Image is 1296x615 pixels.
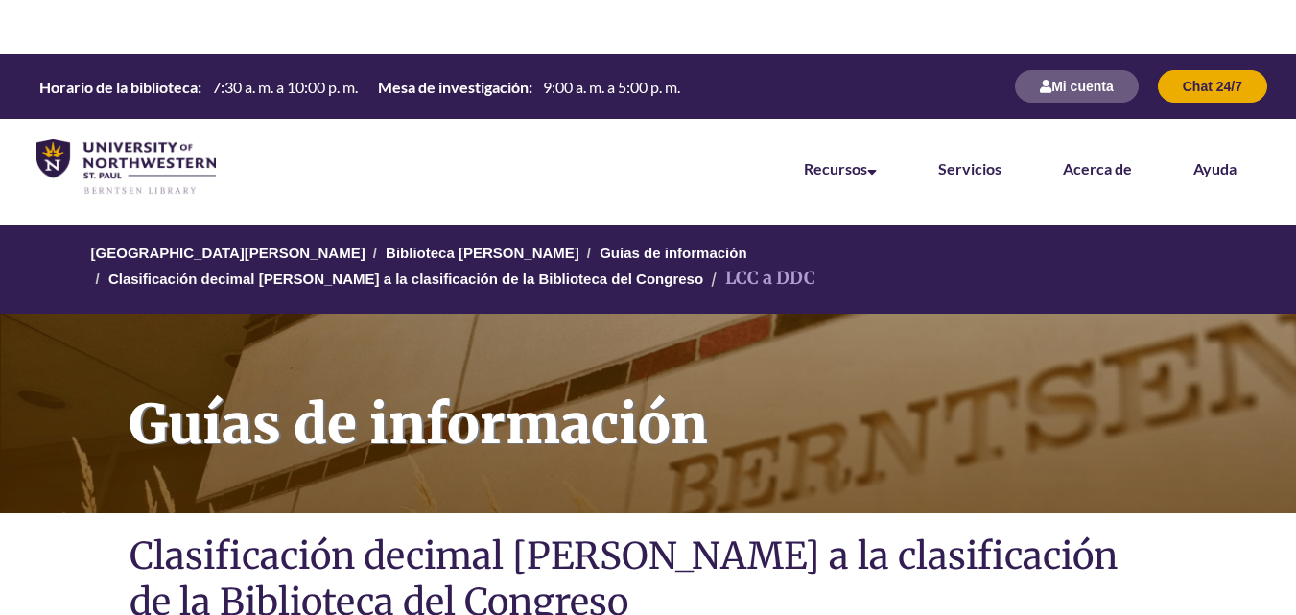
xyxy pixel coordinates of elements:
button: Mi cuenta [1015,70,1139,103]
font: 9:00 a. m. a 5:00 p. m. [543,78,680,96]
font: 7:30 a. m. a 10:00 p. m. [212,78,358,96]
font: Mi cuenta [1051,79,1114,94]
font: Mesa de investigación: [378,78,532,96]
a: Horas de hoy [32,74,688,100]
a: Ayuda [1193,159,1237,177]
a: Servicios [938,159,1001,177]
a: [GEOGRAPHIC_DATA][PERSON_NAME] [91,245,365,261]
a: Clasificación decimal [PERSON_NAME] a la clasificación de la Biblioteca del Congreso [108,271,703,287]
font: Chat 24/7 [1183,79,1242,94]
img: Logotipo de la biblioteca de la UNWSP [36,139,216,196]
button: Chat 24/7 [1158,70,1267,103]
table: Horas de hoy [32,74,688,98]
a: Chat 24/7 [1158,78,1267,94]
a: Mi cuenta [1015,78,1139,94]
font: LCC a DDC [725,267,815,289]
a: Acerca de [1063,159,1132,177]
a: Guías de información [600,245,746,261]
font: Horario de la biblioteca: [39,78,201,96]
a: Biblioteca [PERSON_NAME] [386,245,579,261]
a: Recursos [804,159,877,177]
font: Guías de información [129,390,708,458]
font: Recursos [804,159,867,177]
